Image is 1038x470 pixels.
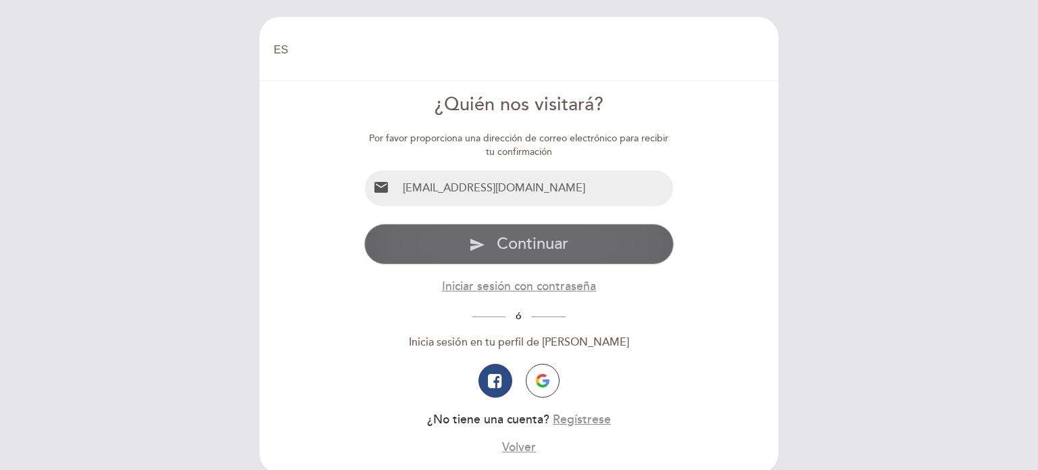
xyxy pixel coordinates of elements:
[536,374,549,387] img: icon-google.png
[364,132,674,159] div: Por favor proporciona una dirección de correo electrónico para recibir tu confirmación
[373,179,389,195] i: email
[497,234,568,254] span: Continuar
[442,278,596,295] button: Iniciar sesión con contraseña
[469,237,485,253] i: send
[364,335,674,350] div: Inicia sesión en tu perfil de [PERSON_NAME]
[364,224,674,264] button: send Continuar
[553,411,611,428] button: Regístrese
[364,92,674,118] div: ¿Quién nos visitará?
[397,170,674,206] input: Email
[502,439,536,456] button: Volver
[427,413,549,427] span: ¿No tiene una cuenta?
[505,310,532,322] span: ó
